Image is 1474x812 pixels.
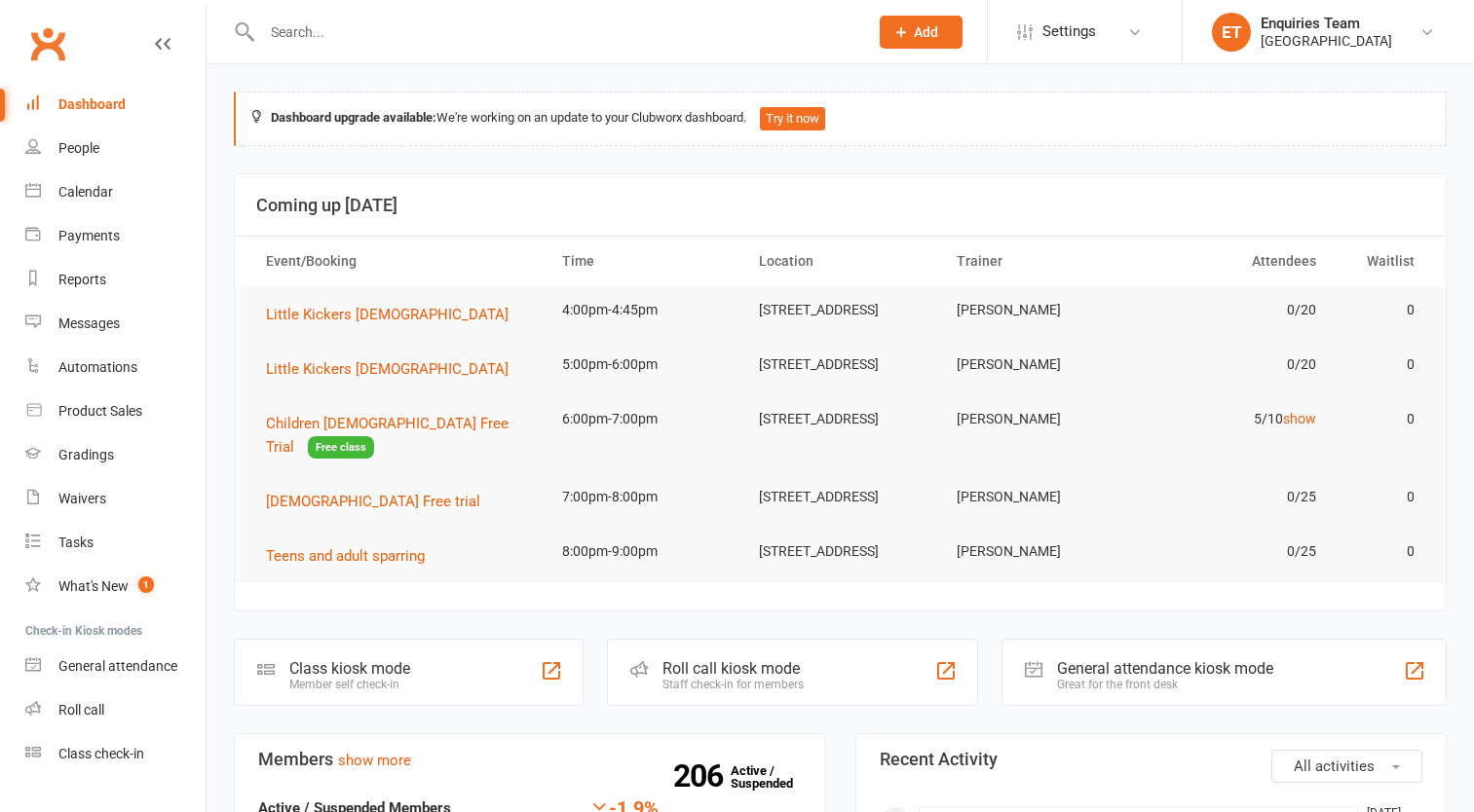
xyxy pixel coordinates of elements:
th: Event/Booking [248,237,545,286]
a: show [1283,411,1316,426]
span: [DEMOGRAPHIC_DATA] Free trial [266,493,480,510]
a: Roll call [25,688,206,732]
h3: Recent Activity [880,750,1423,769]
button: Teens and adult sparring [266,544,438,568]
div: Roll call [58,702,104,718]
div: Member self check-in [289,678,410,691]
span: Little Kickers [DEMOGRAPHIC_DATA] [266,306,509,323]
span: Free class [308,436,374,459]
td: 0/25 [1136,474,1334,520]
a: Class kiosk mode [25,732,206,776]
td: [PERSON_NAME] [939,287,1137,333]
a: 206Active / Suspended [731,750,816,804]
td: [PERSON_NAME] [939,529,1137,574]
td: 0 [1334,529,1432,574]
th: Attendees [1136,237,1334,286]
td: [STREET_ADDRESS] [741,342,939,388]
span: Little Kickers [DEMOGRAPHIC_DATA] [266,360,509,378]
h3: Coming up [DATE] [256,196,1424,215]
div: Staff check-in for members [662,678,804,691]
a: Clubworx [23,19,72,68]
button: Add [880,16,963,49]
span: All activities [1294,757,1375,775]
button: Children [DEMOGRAPHIC_DATA] Free TrialFree class [266,412,527,460]
td: 0 [1334,342,1432,388]
h3: Members [258,750,802,769]
td: 0/20 [1136,342,1334,388]
td: 8:00pm-9:00pm [545,529,742,574]
td: [STREET_ADDRESS] [741,396,939,442]
button: All activities [1271,750,1422,783]
div: Waivers [58,491,106,506]
a: Waivers [25,477,206,521]
td: 0/20 [1136,287,1334,333]
td: [PERSON_NAME] [939,474,1137,520]
td: [STREET_ADDRESS] [741,474,939,520]
td: 0 [1334,396,1432,442]
a: Product Sales [25,389,206,433]
td: [STREET_ADDRESS] [741,529,939,574]
div: Messages [58,315,120,331]
strong: Dashboard upgrade available: [271,110,436,125]
a: Automations [25,346,206,389]
div: ET [1212,13,1251,52]
th: Waitlist [1334,237,1432,286]
th: Location [741,237,939,286]
a: People [25,127,206,170]
td: [STREET_ADDRESS] [741,287,939,333]
div: General attendance kiosk mode [1057,659,1273,678]
button: [DEMOGRAPHIC_DATA] Free trial [266,490,494,513]
td: 6:00pm-7:00pm [545,396,742,442]
div: Class check-in [58,746,144,761]
div: People [58,140,99,156]
td: 5/10 [1136,396,1334,442]
td: 0 [1334,474,1432,520]
td: 5:00pm-6:00pm [545,342,742,388]
div: Reports [58,272,106,287]
div: Calendar [58,184,113,200]
a: show more [338,752,411,769]
a: Messages [25,302,206,346]
span: Add [914,24,938,40]
span: Settings [1042,10,1096,54]
td: 7:00pm-8:00pm [545,474,742,520]
strong: 206 [673,761,731,791]
th: Time [545,237,742,286]
a: Dashboard [25,83,206,127]
td: [PERSON_NAME] [939,396,1137,442]
div: Tasks [58,535,94,550]
div: Enquiries Team [1261,15,1392,32]
td: 0/25 [1136,529,1334,574]
div: Product Sales [58,403,142,419]
td: [PERSON_NAME] [939,342,1137,388]
button: Little Kickers [DEMOGRAPHIC_DATA] [266,357,522,381]
a: Gradings [25,433,206,477]
button: Try it now [760,107,825,130]
a: Tasks [25,521,206,565]
div: Dashboard [58,96,126,112]
div: Automations [58,359,137,375]
th: Trainer [939,237,1137,286]
span: 1 [138,576,154,593]
span: Teens and adult sparring [266,547,425,565]
div: Class kiosk mode [289,659,410,678]
div: Great for the front desk [1057,678,1273,691]
div: Payments [58,228,120,243]
div: We're working on an update to your Clubworx dashboard. [234,92,1447,146]
td: 4:00pm-4:45pm [545,287,742,333]
a: Calendar [25,170,206,214]
a: What's New1 [25,565,206,609]
div: What's New [58,578,129,594]
input: Search... [256,18,854,46]
a: Payments [25,214,206,258]
span: Children [DEMOGRAPHIC_DATA] Free Trial [266,415,509,456]
div: [GEOGRAPHIC_DATA] [1261,32,1392,50]
div: General attendance [58,658,177,674]
button: Little Kickers [DEMOGRAPHIC_DATA] [266,303,522,326]
a: Reports [25,258,206,302]
a: General attendance kiosk mode [25,645,206,688]
td: 0 [1334,287,1432,333]
div: Roll call kiosk mode [662,659,804,678]
div: Gradings [58,447,114,462]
